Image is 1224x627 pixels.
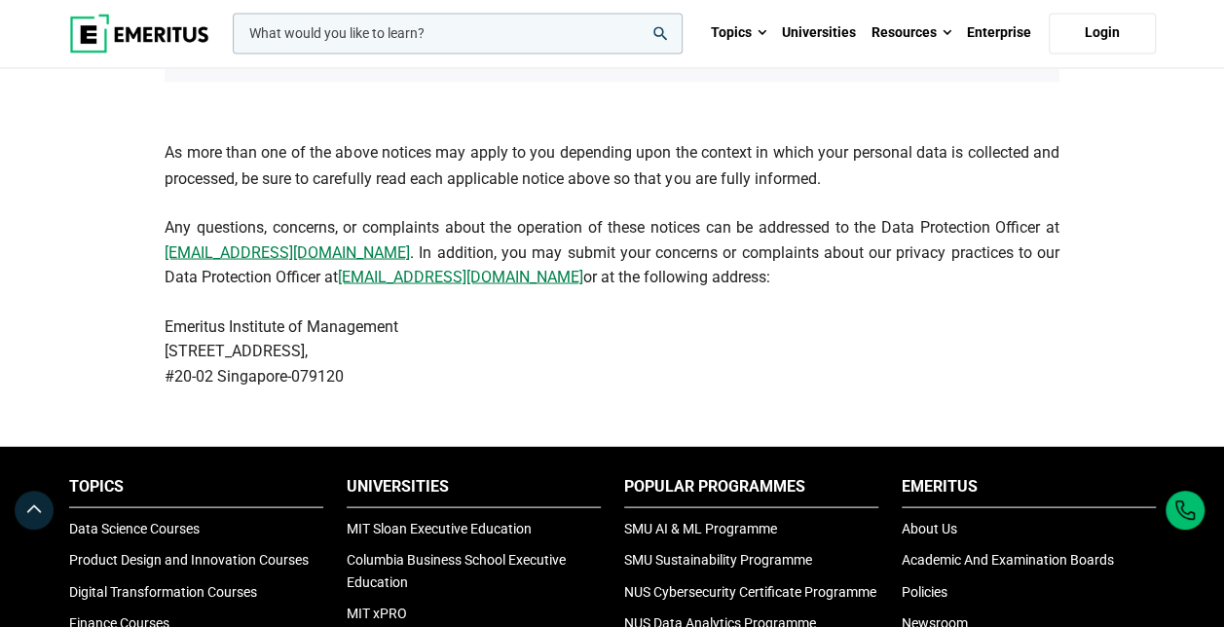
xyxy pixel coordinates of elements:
[165,313,1059,388] p: Emeritus Institute of Management [STREET_ADDRESS], #20-02 Singapore-079120
[69,583,257,599] a: Digital Transformation Courses
[624,520,777,535] a: SMU AI & ML Programme
[69,551,309,567] a: Product Design and Innovation Courses
[69,520,200,535] a: Data Science Courses
[347,520,532,535] a: MIT Sloan Executive Education
[624,551,812,567] a: SMU Sustainability Programme
[347,605,407,620] a: MIT xPRO
[902,520,957,535] a: About Us
[165,82,1059,190] p: As more than one of the above notices may apply to you depending upon the context in which your p...
[347,551,566,588] a: Columbia Business School Executive Education
[902,551,1114,567] a: Academic And Examination Boards
[624,583,876,599] a: NUS Cybersecurity Certificate Programme
[233,13,683,54] input: woocommerce-product-search-field-0
[1049,13,1156,54] a: Login
[165,214,1059,289] p: Any questions, concerns, or complaints about the operation of these notices can be addressed to t...
[338,264,583,289] a: [EMAIL_ADDRESS][DOMAIN_NAME]
[165,240,410,265] a: [EMAIL_ADDRESS][DOMAIN_NAME]
[902,583,947,599] a: Policies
